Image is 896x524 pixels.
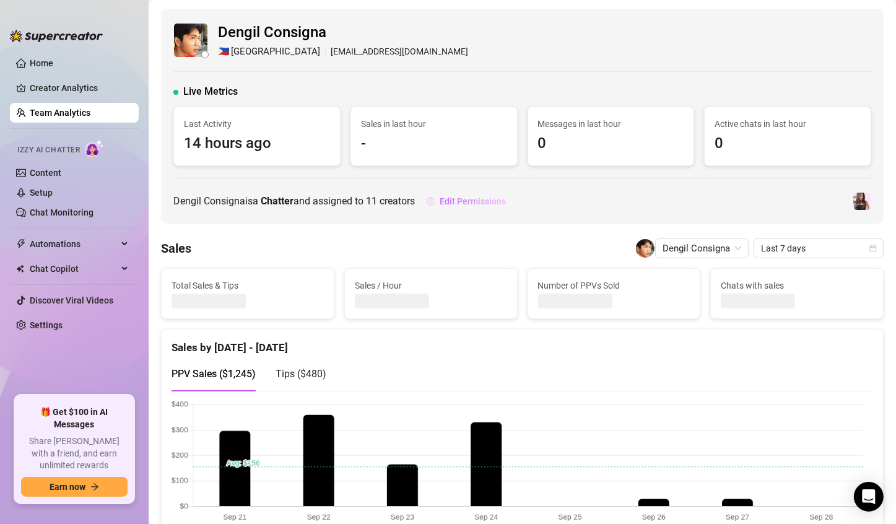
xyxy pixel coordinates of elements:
[853,193,871,210] img: Isla
[425,191,507,211] button: Edit Permissions
[361,132,507,155] span: -
[218,45,230,59] span: 🇵🇭
[30,320,63,330] a: Settings
[869,245,877,252] span: calendar
[17,144,80,156] span: Izzy AI Chatter
[538,117,684,131] span: Messages in last hour
[30,259,118,279] span: Chat Copilot
[30,234,118,254] span: Automations
[30,108,90,118] a: Team Analytics
[50,482,85,492] span: Earn now
[30,207,94,217] a: Chat Monitoring
[173,193,415,209] span: Dengil Consigna is a and assigned to creators
[30,78,129,98] a: Creator Analytics
[366,195,377,207] span: 11
[16,264,24,273] img: Chat Copilot
[218,21,468,45] span: Dengil Consigna
[361,117,507,131] span: Sales in last hour
[426,197,435,206] span: setting
[355,279,507,292] span: Sales / Hour
[663,239,741,258] span: Dengil Consigna
[184,117,330,131] span: Last Activity
[21,477,128,497] button: Earn nowarrow-right
[218,45,468,59] div: [EMAIL_ADDRESS][DOMAIN_NAME]
[715,117,861,131] span: Active chats in last hour
[21,406,128,430] span: 🎁 Get $100 in AI Messages
[30,58,53,68] a: Home
[21,435,128,472] span: Share [PERSON_NAME] with a friend, and earn unlimited rewards
[30,188,53,198] a: Setup
[538,132,684,155] span: 0
[172,368,256,380] span: PPV Sales ( $1,245 )
[636,239,655,258] img: Dengil Consigna
[261,195,294,207] b: Chatter
[90,483,99,491] span: arrow-right
[30,168,61,178] a: Content
[715,132,861,155] span: 0
[172,330,873,356] div: Sales by [DATE] - [DATE]
[761,239,876,258] span: Last 7 days
[854,482,884,512] div: Open Intercom Messenger
[10,30,103,42] img: logo-BBDzfeDw.svg
[276,368,326,380] span: Tips ( $480 )
[183,84,238,99] span: Live Metrics
[30,295,113,305] a: Discover Viral Videos
[440,196,506,206] span: Edit Permissions
[721,279,873,292] span: Chats with sales
[85,139,104,157] img: AI Chatter
[172,279,324,292] span: Total Sales & Tips
[174,24,207,57] img: Dengil Consigna
[231,45,320,59] span: [GEOGRAPHIC_DATA]
[538,279,690,292] span: Number of PPVs Sold
[184,132,330,155] span: 14 hours ago
[16,239,26,249] span: thunderbolt
[161,240,191,257] h4: Sales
